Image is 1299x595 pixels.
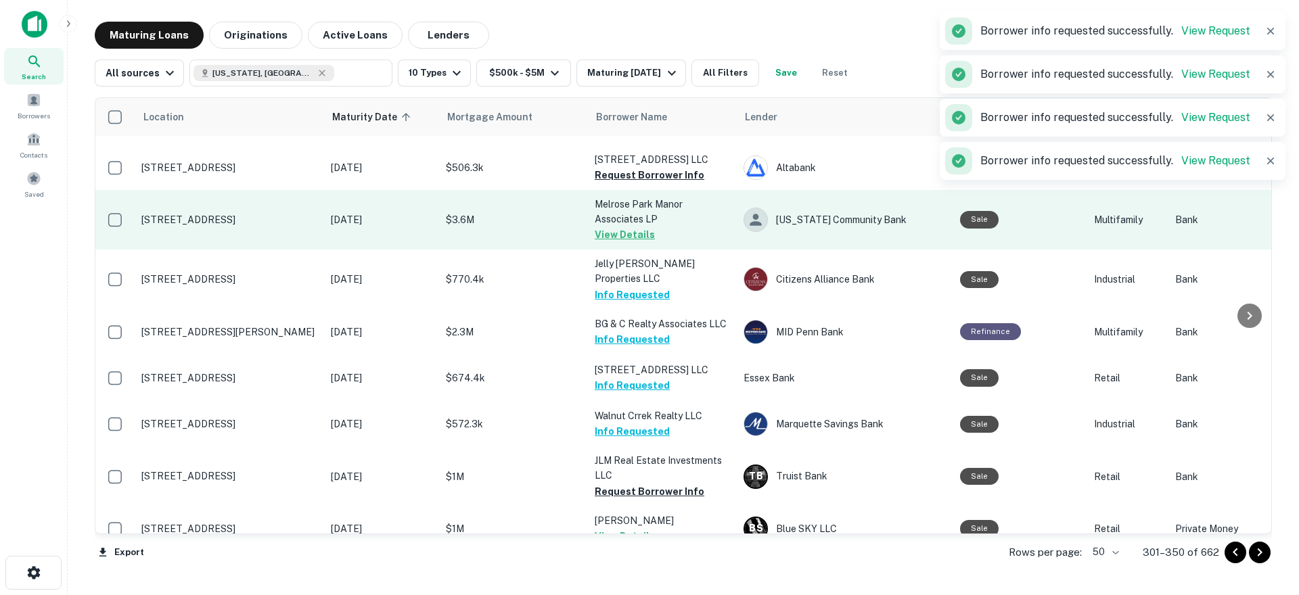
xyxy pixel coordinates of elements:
p: [STREET_ADDRESS] LLC [595,362,730,377]
span: Maturity Date [332,109,415,125]
p: Rows per page: [1009,544,1082,561]
button: Export [95,542,147,563]
div: [US_STATE] Community Bank [744,208,947,232]
img: picture [744,156,767,179]
div: This loan purpose was for refinancing [960,323,1021,340]
div: Sale [960,271,999,288]
span: Contacts [20,149,47,160]
p: $1M [446,469,581,484]
a: Contacts [4,126,64,163]
div: Maturing [DATE] [587,65,679,81]
p: Essex Bank [744,371,947,385]
img: picture [744,268,767,291]
p: [DATE] [331,160,432,175]
p: [DATE] [331,416,432,431]
p: [PERSON_NAME] [595,513,730,528]
p: $2.3M [446,325,581,339]
p: [DATE] [331,325,432,339]
button: Request Borrower Info [595,483,704,500]
a: View Request [1181,111,1250,124]
span: Location [143,109,184,125]
p: Borrower info requested successfully. [980,66,1250,82]
p: [STREET_ADDRESS] LLC [595,152,730,167]
a: Saved [4,166,64,202]
button: Active Loans [308,22,403,49]
img: picture [744,412,767,435]
p: [STREET_ADDRESS] [141,214,317,226]
p: JLM Real Estate Investments LLC [595,453,730,483]
span: Search [22,71,46,82]
p: Borrower info requested successfully. [980,23,1250,39]
div: Citizens Alliance Bank [744,267,947,291]
a: View Request [1181,24,1250,37]
button: All Filters [691,59,759,87]
p: [DATE] [331,371,432,385]
p: Multifamily [1094,325,1162,339]
p: [DATE] [331,212,432,227]
button: Save your search to get updates of matches that match your search criteria. [765,59,808,87]
p: Retail [1094,371,1162,385]
th: Maturity Date [324,98,439,136]
button: Maturing [DATE] [576,59,685,87]
img: capitalize-icon.png [22,11,47,38]
button: Go to next page [1249,542,1271,563]
div: Sale [960,468,999,485]
span: Borrower Name [596,109,667,125]
p: [STREET_ADDRESS][PERSON_NAME] [141,326,317,338]
p: [STREET_ADDRESS] [141,470,317,482]
button: Lenders [408,22,489,49]
div: Blue SKY LLC [744,517,947,541]
div: Sale [960,416,999,433]
p: $572.3k [446,416,581,431]
p: BG & C Realty Associates LLC [595,316,730,331]
button: View Details [595,528,655,544]
p: [STREET_ADDRESS] [141,162,317,174]
div: Marquette Savings Bank [744,412,947,436]
p: Bank [1175,212,1283,227]
div: Chat Widget [1231,487,1299,552]
img: picture [744,320,767,343]
p: Multifamily [1094,212,1162,227]
button: Reset [813,59,857,87]
p: Bank [1175,325,1283,339]
p: $770.4k [446,272,581,287]
p: Bank [1175,416,1283,431]
p: Industrial [1094,272,1162,287]
p: $3.6M [446,212,581,227]
span: Lender [745,109,777,125]
button: Originations [209,22,302,49]
div: All sources [106,65,178,81]
div: Borrowers [4,87,64,124]
p: Retail [1094,469,1162,484]
button: $500k - $5M [476,59,571,87]
th: Mortgage Amount [439,98,588,136]
p: Private Money [1175,521,1283,536]
div: Truist Bank [744,465,947,489]
div: Sale [960,369,999,386]
p: [DATE] [331,272,432,287]
a: View Request [1181,154,1250,167]
p: Industrial [1094,416,1162,431]
a: View Request [1181,68,1250,80]
p: 301–350 of 662 [1143,544,1219,561]
div: Sale [960,211,999,228]
span: Mortgage Amount [447,109,550,125]
button: View Details [595,227,655,243]
span: Saved [24,189,44,199]
p: Bank [1175,469,1283,484]
button: Info Requested [595,331,670,348]
p: [DATE] [331,521,432,536]
p: $1M [446,521,581,536]
span: [US_STATE], [GEOGRAPHIC_DATA] [212,67,314,79]
button: 10 Types [398,59,471,87]
a: Search [4,48,64,85]
p: Retail [1094,521,1162,536]
div: 50 [1087,542,1121,562]
div: MID Penn Bank [744,320,947,344]
p: Melrose Park Manor Associates LP [595,197,730,227]
th: Borrower Name [588,98,737,136]
button: All sources [95,59,184,87]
